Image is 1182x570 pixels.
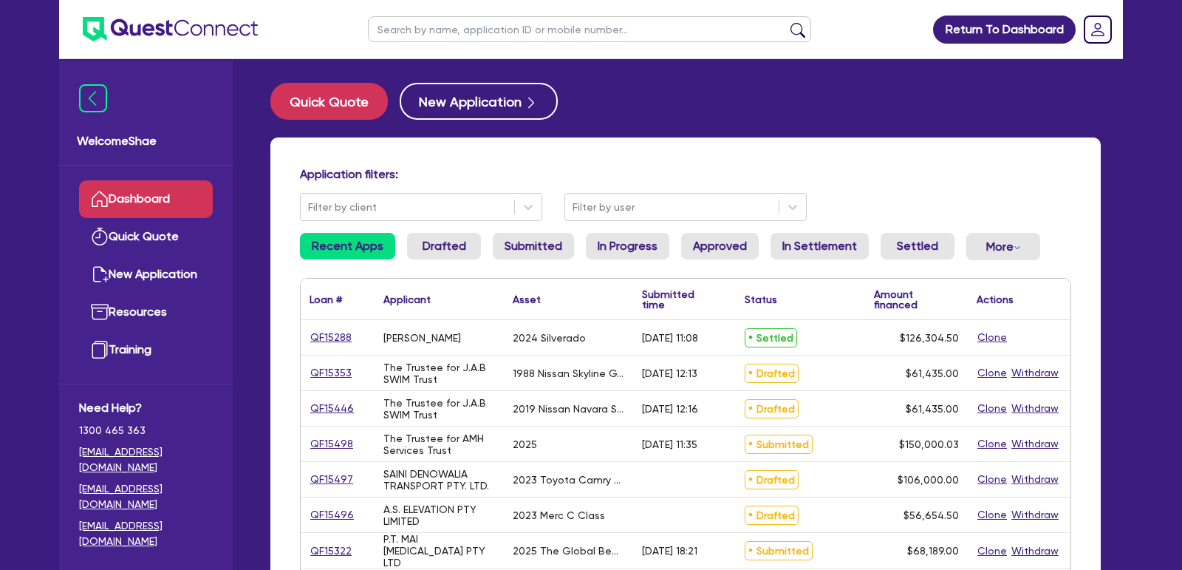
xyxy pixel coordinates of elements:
[977,364,1008,381] button: Clone
[310,364,352,381] a: QF15353
[79,84,107,112] img: icon-menu-close
[642,289,714,310] div: Submitted time
[771,233,869,259] a: In Settlement
[383,468,495,492] div: SAINI DENOWALIA TRANSPORT PTY. LTD.
[903,509,959,521] span: $56,654.50
[513,474,624,486] div: 2023 Toyota Camry Hybrid Ascent 2.5L
[881,233,954,259] a: Settled
[642,403,698,415] div: [DATE] 12:16
[91,341,109,359] img: training
[977,506,1008,523] button: Clone
[900,332,959,344] span: $126,304.50
[966,233,1040,260] button: Dropdown toggle
[745,470,799,489] span: Drafted
[1011,435,1059,452] button: Withdraw
[906,403,959,415] span: $61,435.00
[1011,543,1059,560] button: Withdraw
[745,435,813,454] span: Submitted
[383,332,461,344] div: [PERSON_NAME]
[513,509,605,521] div: 2023 Merc C Class
[79,423,213,438] span: 1300 465 363
[310,400,355,417] a: QF15446
[79,331,213,369] a: Training
[1011,364,1059,381] button: Withdraw
[513,438,537,450] div: 2025
[977,329,1008,346] button: Clone
[745,328,797,347] span: Settled
[310,329,352,346] a: QF15288
[79,481,213,512] a: [EMAIL_ADDRESS][DOMAIN_NAME]
[1011,471,1059,488] button: Withdraw
[310,506,355,523] a: QF15496
[745,541,813,560] span: Submitted
[383,397,495,421] div: The Trustee for J.A.B SWIM Trust
[77,132,215,150] span: Welcome Shae
[513,332,586,344] div: 2024 Silverado
[310,471,354,488] a: QF15497
[1011,400,1059,417] button: Withdraw
[513,367,624,379] div: 1988 Nissan Skyline GTSX
[300,167,1071,181] h4: Application filters:
[1079,10,1117,49] a: Dropdown toggle
[79,218,213,256] a: Quick Quote
[91,265,109,283] img: new-application
[79,444,213,475] a: [EMAIL_ADDRESS][DOMAIN_NAME]
[906,367,959,379] span: $61,435.00
[977,471,1008,488] button: Clone
[270,83,388,120] button: Quick Quote
[642,438,697,450] div: [DATE] 11:35
[383,432,495,456] div: The Trustee for AMH Services Trust
[745,364,799,383] span: Drafted
[79,180,213,218] a: Dashboard
[642,332,698,344] div: [DATE] 11:08
[933,16,1076,44] a: Return To Dashboard
[368,16,811,42] input: Search by name, application ID or mobile number...
[642,545,697,557] div: [DATE] 18:21
[493,233,574,259] a: Submitted
[907,545,959,557] span: $68,189.00
[310,294,342,305] div: Loan #
[383,362,495,385] div: The Trustee for J.A.B SWIM Trust
[79,399,213,417] span: Need Help?
[1011,506,1059,523] button: Withdraw
[977,400,1008,417] button: Clone
[310,435,354,452] a: QF15498
[513,403,624,415] div: 2019 Nissan Navara STX
[79,256,213,294] a: New Application
[899,438,959,450] span: $150,000.03
[745,399,799,418] span: Drafted
[977,435,1008,452] button: Clone
[91,303,109,321] img: resources
[79,518,213,549] a: [EMAIL_ADDRESS][DOMAIN_NAME]
[874,289,959,310] div: Amount financed
[681,233,759,259] a: Approved
[513,545,624,557] div: 2025 The Global Beauty Group UltraLUX Pro
[83,17,258,41] img: quest-connect-logo-blue
[310,543,352,560] a: QF15322
[977,294,1014,305] div: Actions
[898,474,959,486] span: $106,000.00
[977,543,1008,560] button: Clone
[513,294,541,305] div: Asset
[383,503,495,527] div: A.S. ELEVATION PTY LIMITED
[270,83,400,120] a: Quick Quote
[300,233,395,259] a: Recent Apps
[383,533,495,569] div: P.T. MAI [MEDICAL_DATA] PTY LTD
[79,294,213,331] a: Resources
[407,233,481,259] a: Drafted
[745,294,777,305] div: Status
[400,83,558,120] button: New Application
[642,367,697,379] div: [DATE] 12:13
[91,228,109,245] img: quick-quote
[383,294,431,305] div: Applicant
[586,233,669,259] a: In Progress
[745,506,799,525] span: Drafted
